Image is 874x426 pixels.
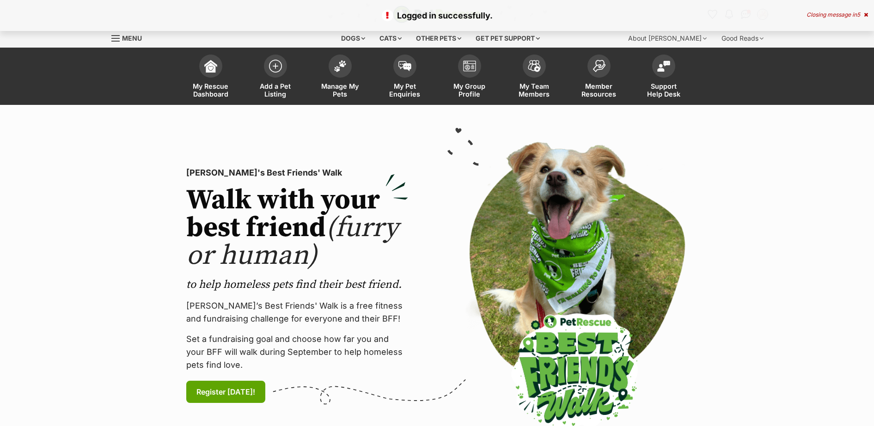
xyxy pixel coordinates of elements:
[190,82,232,98] span: My Rescue Dashboard
[631,50,696,105] a: Support Help Desk
[186,187,408,270] h2: Walk with your best friend
[255,82,296,98] span: Add a Pet Listing
[308,50,373,105] a: Manage My Pets
[449,82,490,98] span: My Group Profile
[186,277,408,292] p: to help homeless pets find their best friend.
[715,29,770,48] div: Good Reads
[567,50,631,105] a: Member Resources
[398,61,411,71] img: pet-enquiries-icon-7e3ad2cf08bfb03b45e93fb7055b45f3efa6380592205ae92323e6603595dc1f.svg
[622,29,713,48] div: About [PERSON_NAME]
[319,82,361,98] span: Manage My Pets
[186,211,398,273] span: (furry or human)
[334,60,347,72] img: manage-my-pets-icon-02211641906a0b7f246fdf0571729dbe1e7629f14944591b6c1af311fb30b64b.svg
[196,386,255,397] span: Register [DATE]!
[502,50,567,105] a: My Team Members
[643,82,685,98] span: Support Help Desk
[373,29,408,48] div: Cats
[528,60,541,72] img: team-members-icon-5396bd8760b3fe7c0b43da4ab00e1e3bb1a5d9ba89233759b79545d2d3fc5d0d.svg
[593,60,605,72] img: member-resources-icon-8e73f808a243e03378d46382f2149f9095a855e16c252ad45f914b54edf8863c.svg
[178,50,243,105] a: My Rescue Dashboard
[409,29,468,48] div: Other pets
[243,50,308,105] a: Add a Pet Listing
[186,166,408,179] p: [PERSON_NAME]'s Best Friends' Walk
[463,61,476,72] img: group-profile-icon-3fa3cf56718a62981997c0bc7e787c4b2cf8bcc04b72c1350f741eb67cf2f40e.svg
[204,60,217,73] img: dashboard-icon-eb2f2d2d3e046f16d808141f083e7271f6b2e854fb5c12c21221c1fb7104beca.svg
[335,29,372,48] div: Dogs
[513,82,555,98] span: My Team Members
[384,82,426,98] span: My Pet Enquiries
[469,29,546,48] div: Get pet support
[186,299,408,325] p: [PERSON_NAME]’s Best Friends' Walk is a free fitness and fundraising challenge for everyone and t...
[122,34,142,42] span: Menu
[578,82,620,98] span: Member Resources
[111,29,148,46] a: Menu
[186,381,265,403] a: Register [DATE]!
[657,61,670,72] img: help-desk-icon-fdf02630f3aa405de69fd3d07c3f3aa587a6932b1a1747fa1d2bba05be0121f9.svg
[437,50,502,105] a: My Group Profile
[186,333,408,371] p: Set a fundraising goal and choose how far you and your BFF will walk during September to help hom...
[269,60,282,73] img: add-pet-listing-icon-0afa8454b4691262ce3f59096e99ab1cd57d4a30225e0717b998d2c9b9846f56.svg
[373,50,437,105] a: My Pet Enquiries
